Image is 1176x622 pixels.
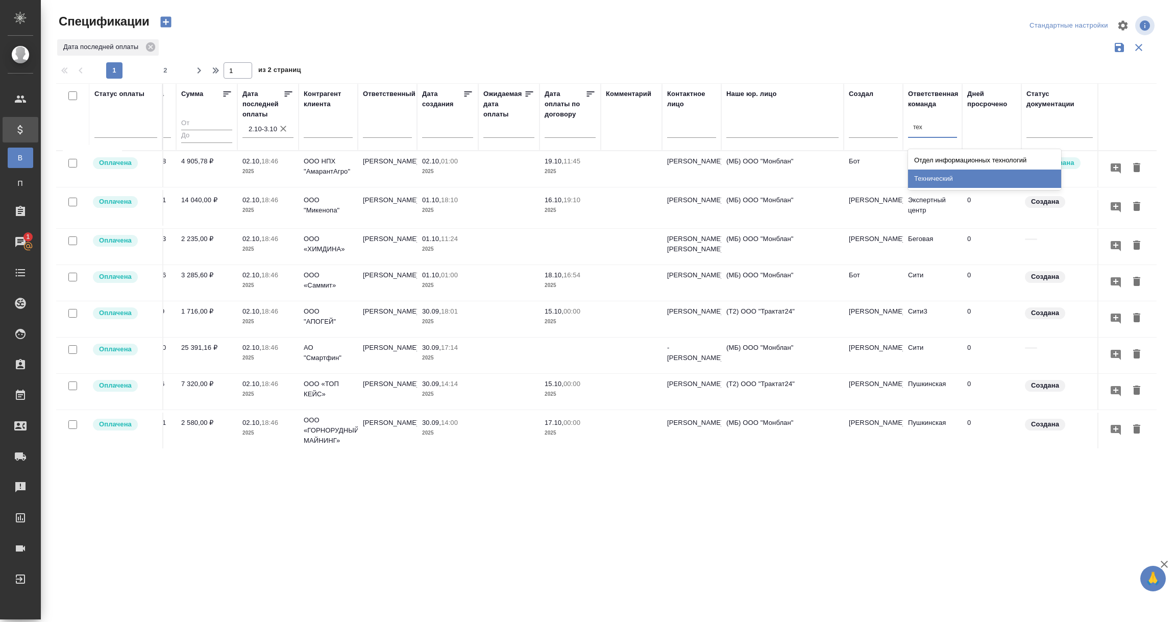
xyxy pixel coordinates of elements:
p: Оплачена [99,272,132,282]
button: Удалить [1128,345,1145,364]
td: Сити3 [903,301,962,337]
div: Создал [849,89,873,99]
p: 18:46 [261,157,278,165]
p: 02.10, [242,235,261,243]
td: 4 905,78 ₽ [176,151,237,187]
p: 2025 [242,205,293,216]
td: Сити [903,265,962,301]
td: (МБ) ООО "Монблан" [721,151,844,187]
p: 02.10, [242,380,261,388]
p: 30.09, [422,307,441,315]
td: (МБ) ООО "Монблан" [721,338,844,373]
span: Спецификации [56,13,150,30]
p: 17:14 [441,344,458,351]
td: [PERSON_NAME] [662,413,721,448]
button: 🙏 [1140,566,1166,591]
a: 1 [3,229,38,255]
td: Сити [903,338,962,373]
td: 3 285,60 ₽ [176,265,237,301]
span: 1 [20,232,36,242]
div: Ответственная команда [908,89,959,109]
p: ООО «ТОП КЕЙС» [304,379,353,399]
div: Дата последней оплаты [242,89,283,119]
span: Настроить таблицу [1111,13,1135,38]
p: 00:00 [563,380,580,388]
td: [PERSON_NAME] [662,190,721,226]
p: Создана [1031,419,1059,429]
td: [PERSON_NAME] [358,338,417,373]
div: Дней просрочено [967,89,1016,109]
p: 30.09, [422,419,441,426]
p: Оплачена [99,419,132,429]
p: Создана [1031,380,1059,391]
p: 2025 [422,317,473,327]
td: 0 [962,301,1021,337]
p: ООО НПХ "АмарантАгро" [304,156,353,177]
p: ООО «ГОРНОРУДНЫЙ МАЙНИНГ» [304,415,353,446]
button: Удалить [1128,236,1145,255]
p: 02.10, [242,344,261,351]
td: [PERSON_NAME] [358,374,417,410]
p: 2025 [242,428,293,438]
td: 0 [962,413,1021,448]
p: 19.10, [545,157,563,165]
p: 01:00 [441,157,458,165]
div: Наше юр. лицо [726,89,777,99]
div: Технический [908,170,1061,188]
p: 18:01 [441,307,458,315]
td: (Т2) ООО "Трактат24" [721,301,844,337]
div: Сумма [181,89,203,99]
p: ООО "Микенопа" [304,195,353,216]
p: Создана [1031,272,1059,282]
td: [PERSON_NAME] [844,374,903,410]
td: [PERSON_NAME] [358,151,417,187]
td: 0 [962,229,1021,265]
span: Посмотреть информацию [1135,16,1157,35]
button: Сбросить фильтры [1129,38,1148,57]
p: Оплачена [99,197,132,207]
button: Сохранить фильтры [1110,38,1129,57]
div: split button [1027,18,1111,34]
p: 18:46 [261,307,278,315]
div: Контрагент клиента [304,89,353,109]
td: [PERSON_NAME] [PERSON_NAME] [662,229,721,265]
p: 17.10, [545,419,563,426]
div: Дата создания [422,89,463,109]
td: Бот [844,151,903,187]
a: П [8,173,33,194]
td: [PERSON_NAME] [662,301,721,337]
td: Бот [844,265,903,301]
p: 2025 [422,428,473,438]
span: 2 [157,65,174,76]
span: П [13,178,28,188]
span: В [13,153,28,163]
p: 2025 [545,317,596,327]
p: 00:00 [563,419,580,426]
p: ООО «Саммит» [304,270,353,291]
p: 18:10 [441,196,458,204]
p: 2025 [545,166,596,177]
td: 2 235,00 ₽ [176,229,237,265]
p: 02.10, [242,157,261,165]
td: [PERSON_NAME] [662,265,721,301]
td: (МБ) ООО "Монблан" [721,265,844,301]
p: 2025 [545,389,596,399]
div: Ответственный [363,89,415,99]
p: 2025 [242,244,293,254]
p: АО "Смартфин" [304,343,353,363]
td: [PERSON_NAME] [844,338,903,373]
p: 18:46 [261,419,278,426]
td: (МБ) ООО "Монблан" [721,413,844,448]
td: [PERSON_NAME] [358,413,417,448]
input: От [181,117,232,130]
p: 01.10, [422,196,441,204]
p: 01.10, [422,271,441,279]
p: 2025 [242,280,293,291]
td: 0 [962,265,1021,301]
p: Создана [1031,197,1059,207]
td: [PERSON_NAME] [844,229,903,265]
p: 2025 [422,389,473,399]
button: Удалить [1128,159,1145,178]
p: Оплачена [99,344,132,354]
td: - [PERSON_NAME] [662,338,721,373]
